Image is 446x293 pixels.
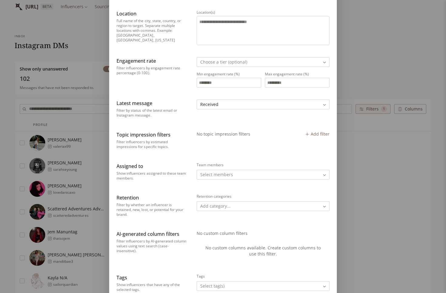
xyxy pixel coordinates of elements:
span: No custom column filters [197,230,248,236]
div: Min engagement rate (%) [197,72,261,77]
div: Filter by status of the latest email or Instagram message. [117,108,187,118]
div: Show influencers that have any of the selected tags. [117,282,187,292]
button: Add filter [302,130,332,138]
div: Retention categories [197,194,329,199]
div: Filter influencers by engagement rate percentage (0-100). [117,66,187,75]
div: AI-generated column filters [117,230,187,238]
div: Filter by whether an influencer is retained, new, lost, or potential for your brand. [117,202,187,217]
input: Max engagement rate (%) [265,78,329,87]
span: No topic impression filters [197,131,250,137]
div: Tags [117,274,187,281]
div: Show influencers assigned to these team members. [117,171,187,181]
div: Location(s) [197,10,329,15]
div: Retention [117,194,187,201]
div: Location [117,10,187,17]
div: Team members [197,163,329,167]
div: Engagement rate [117,57,187,64]
div: Max engagement rate (%) [265,72,329,77]
div: Tags [197,274,329,279]
span: No custom columns available. Create custom columns to use this filter. [197,240,329,262]
div: Assigned to [117,163,187,170]
div: Add filter [305,131,329,137]
div: Filter influencers by estimated impressions for specific topics. [117,140,187,149]
div: Topic impression filters [117,131,187,138]
div: Latest message [117,100,187,107]
textarea: Location(s) [199,19,327,41]
input: Min engagement rate (%) [197,78,261,87]
div: Full name of the city, state, country, or region to target. Separate multiple locations with comm... [117,18,187,43]
div: Filter influencers by AI-generated column values using text search (case-insensitive). [117,239,187,253]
